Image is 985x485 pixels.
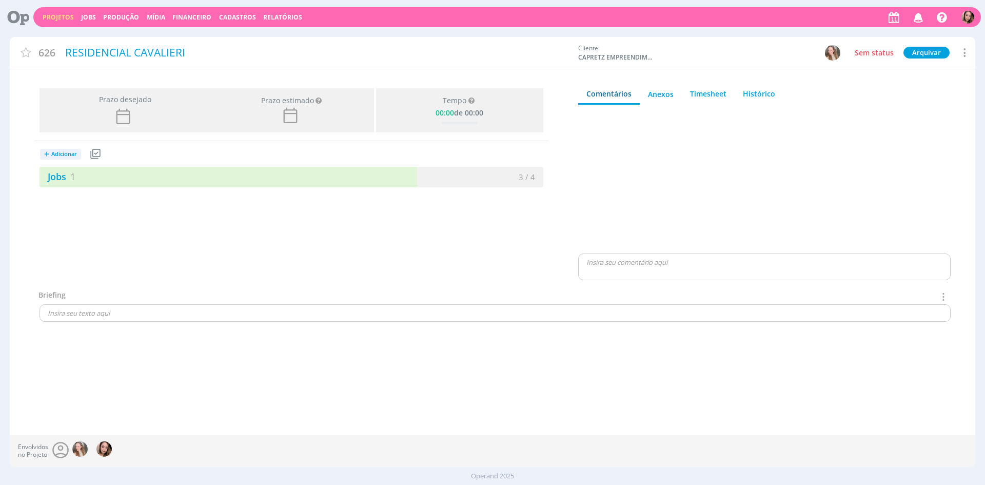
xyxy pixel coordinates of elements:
button: Cadastros [216,13,259,22]
span: Tempo [443,96,466,105]
div: Prazo estimado [261,95,314,106]
button: G [824,45,841,61]
span: 3 / 4 [519,172,535,182]
button: Sem status [852,47,896,59]
span: + [44,149,49,160]
div: RESIDENCIAL CAVALIERI [62,41,573,65]
button: Arquivar [903,47,950,59]
a: Jobs13 / 4 [40,167,543,187]
div: Cliente: [578,44,809,62]
div: de 00:00 [436,107,483,118]
span: Prazo desejado [95,94,151,105]
button: Relatórios [260,13,305,22]
a: Projetos [43,13,74,22]
span: 00:00 [436,108,454,118]
span: CAPRETZ EMPREENDIMENTOS IMOBILIARIOS LTDA [578,53,655,62]
img: G [72,441,88,457]
a: Comentários [578,84,640,105]
a: Jobs [40,170,75,183]
button: T [961,8,975,26]
a: Jobs [81,13,96,22]
span: Cadastros [219,13,256,22]
div: Briefing [38,289,66,304]
div: Anexos [648,89,674,100]
button: Financeiro [169,13,214,22]
button: Produção [100,13,142,22]
button: Jobs [78,13,99,22]
img: T [961,11,974,24]
span: Sem status [855,48,894,57]
span: Adicionar [51,151,77,158]
button: +Adicionar [40,145,88,163]
a: Mídia [147,13,165,22]
button: +Adicionar [40,149,81,160]
a: Histórico [735,84,783,103]
span: 1 [70,170,75,183]
img: G [825,45,840,61]
a: Produção [103,13,139,22]
button: Projetos [40,13,77,22]
span: Envolvidos no Projeto [18,443,48,458]
a: Financeiro [172,13,211,22]
span: 626 [38,45,55,60]
a: Timesheet [682,84,735,103]
a: Relatórios [263,13,302,22]
button: Mídia [144,13,168,22]
img: T [96,441,112,457]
